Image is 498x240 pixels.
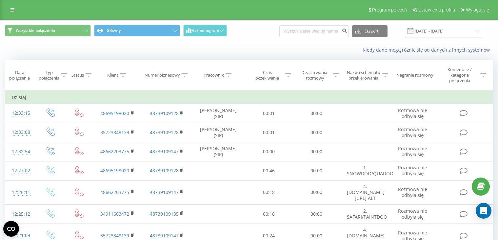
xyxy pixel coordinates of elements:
div: Czas oczekiwania [251,70,284,81]
span: Program poleceń [372,7,407,12]
a: 48662203775 [100,148,129,155]
td: 00:46 [245,161,293,180]
div: 12:27:02 [12,164,29,177]
span: Ustawienia profilu [418,7,455,12]
td: 00:00 [293,161,340,180]
div: 12:26:11 [12,186,29,199]
button: Eksport [352,25,388,37]
td: 00:18 [245,180,293,205]
a: 48739109147 [150,148,179,155]
input: Wyszukiwanie według numeru [279,25,349,37]
div: Pracownik [204,72,224,78]
td: 1. SNOWDOO/QUADOO [340,161,390,180]
a: 34911663472 [100,211,129,217]
span: Rozmowa nie odbyła się [398,164,427,177]
span: Wyloguj się [466,7,489,12]
a: 48662203775 [100,189,129,195]
td: Dzisiaj [5,91,493,104]
td: 00:00 [293,104,340,123]
a: 48739109128 [150,129,179,135]
div: Typ połączenia [39,70,59,81]
td: 4. [DOMAIN_NAME][URL] ALT [340,180,390,205]
td: 00:18 [245,204,293,224]
div: Nagranie rozmowy [396,72,433,78]
div: Numer biznesowy [145,72,180,78]
a: Kiedy dane mogą różnić się od danych z innych systemów [363,47,493,53]
div: Komentarz / kategoria połączenia [440,67,479,84]
a: 48739109147 [150,232,179,239]
button: Harmonogram [183,25,227,36]
td: 00:01 [245,104,293,123]
div: Data połączenia [5,70,34,81]
td: 00:00 [293,204,340,224]
div: 12:33:08 [12,126,29,139]
div: 12:33:15 [12,107,29,120]
a: 35723848139 [100,232,129,239]
button: Główny [94,25,180,36]
span: Rozmowa nie odbyła się [398,107,427,119]
button: Wszystkie połączenia [5,25,91,36]
div: Klient [107,72,118,78]
td: 2. SAFARI/PAINTDOO [340,204,390,224]
div: Nazwa schematu przekierowania [346,70,381,81]
td: [PERSON_NAME] (SIP) [192,142,245,161]
div: Czas trwania rozmowy [299,70,331,81]
span: Harmonogram [191,28,219,33]
td: [PERSON_NAME] (SIP) [192,123,245,142]
a: 35723848139 [100,129,129,135]
div: Status [71,72,84,78]
a: 48695198020 [100,110,129,116]
td: 00:00 [245,142,293,161]
a: 48739109135 [150,211,179,217]
a: 48739109147 [150,189,179,195]
td: [PERSON_NAME] (SIP) [192,104,245,123]
td: 00:01 [245,123,293,142]
span: Rozmowa nie odbyła się [398,208,427,220]
td: 00:00 [293,142,340,161]
div: Open Intercom Messenger [476,203,491,219]
span: Wszystkie połączenia [16,28,55,33]
td: 00:00 [293,180,340,205]
div: 12:32:54 [12,145,29,158]
span: Rozmowa nie odbyła się [398,126,427,138]
a: 48739109128 [150,167,179,174]
a: 48695198020 [100,167,129,174]
td: 00:00 [293,123,340,142]
div: 12:25:12 [12,208,29,221]
a: 48739109128 [150,110,179,116]
button: Open CMP widget [3,221,19,237]
span: Rozmowa nie odbyła się [398,186,427,198]
span: Rozmowa nie odbyła się [398,145,427,157]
